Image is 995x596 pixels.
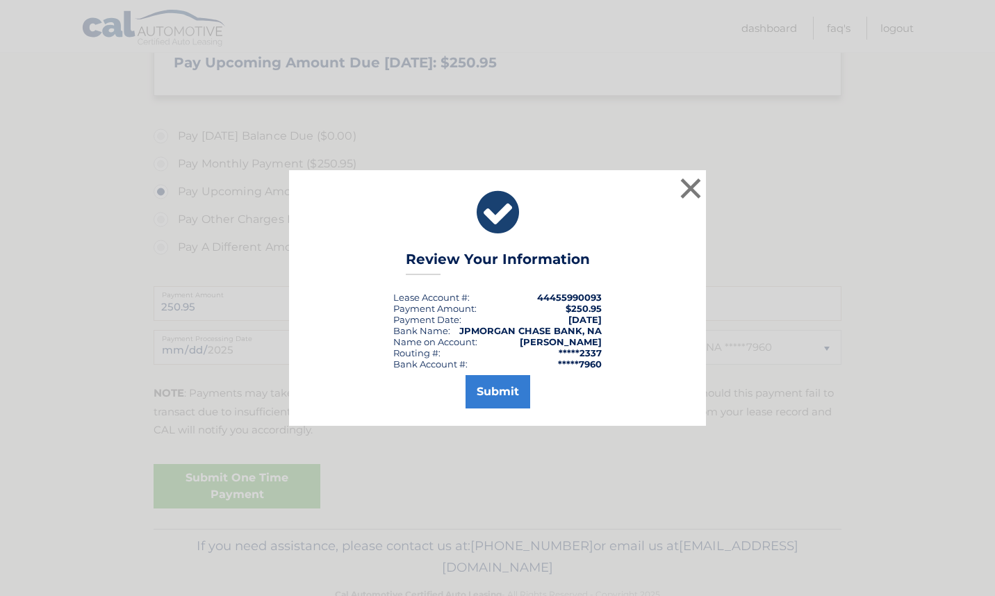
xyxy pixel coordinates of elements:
[520,336,602,347] strong: [PERSON_NAME]
[393,336,477,347] div: Name on Account:
[466,375,530,408] button: Submit
[393,292,470,303] div: Lease Account #:
[677,174,705,202] button: ×
[393,303,477,314] div: Payment Amount:
[393,314,459,325] span: Payment Date
[393,358,468,370] div: Bank Account #:
[406,251,590,275] h3: Review Your Information
[393,314,461,325] div: :
[568,314,602,325] span: [DATE]
[393,347,441,358] div: Routing #:
[393,325,450,336] div: Bank Name:
[459,325,602,336] strong: JPMORGAN CHASE BANK, NA
[566,303,602,314] span: $250.95
[537,292,602,303] strong: 44455990093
